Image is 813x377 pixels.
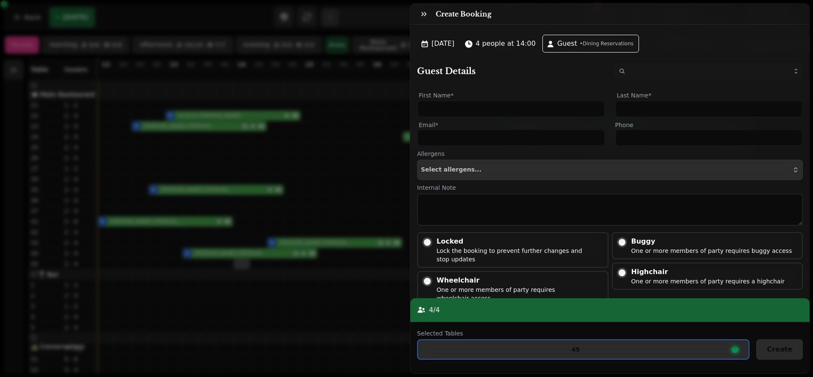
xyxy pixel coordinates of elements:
[631,236,792,247] div: Buggy
[417,329,749,338] label: Selected Tables
[417,183,803,192] label: Internal Note
[436,9,495,19] h3: Create Booking
[572,347,580,352] p: 45
[429,305,440,315] p: 4 / 4
[615,121,803,129] label: Phone
[756,339,803,360] button: Create
[476,39,536,49] span: 4 people at 14:00
[631,267,785,277] div: Highchair
[631,247,792,255] div: One or more members of party requires buggy access
[437,275,604,286] div: Wheelchair
[417,160,803,180] button: Select allergens...
[631,277,785,286] div: One or more members of party requires a highchair
[417,90,605,100] label: First Name*
[437,286,604,302] div: One or more members of party requires wheelchair access
[557,39,577,49] span: Guest
[421,166,481,173] span: Select allergens...
[431,39,454,49] span: [DATE]
[437,247,604,263] div: Lock the booking to prevent further changes and stop updates
[417,121,605,129] label: Email*
[437,236,604,247] div: Locked
[580,40,633,47] span: • Dining Reservations
[417,339,749,360] button: 45
[417,65,607,77] h2: Guest Details
[417,150,803,158] label: Allergens
[615,90,803,100] label: Last Name*
[767,346,792,353] span: Create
